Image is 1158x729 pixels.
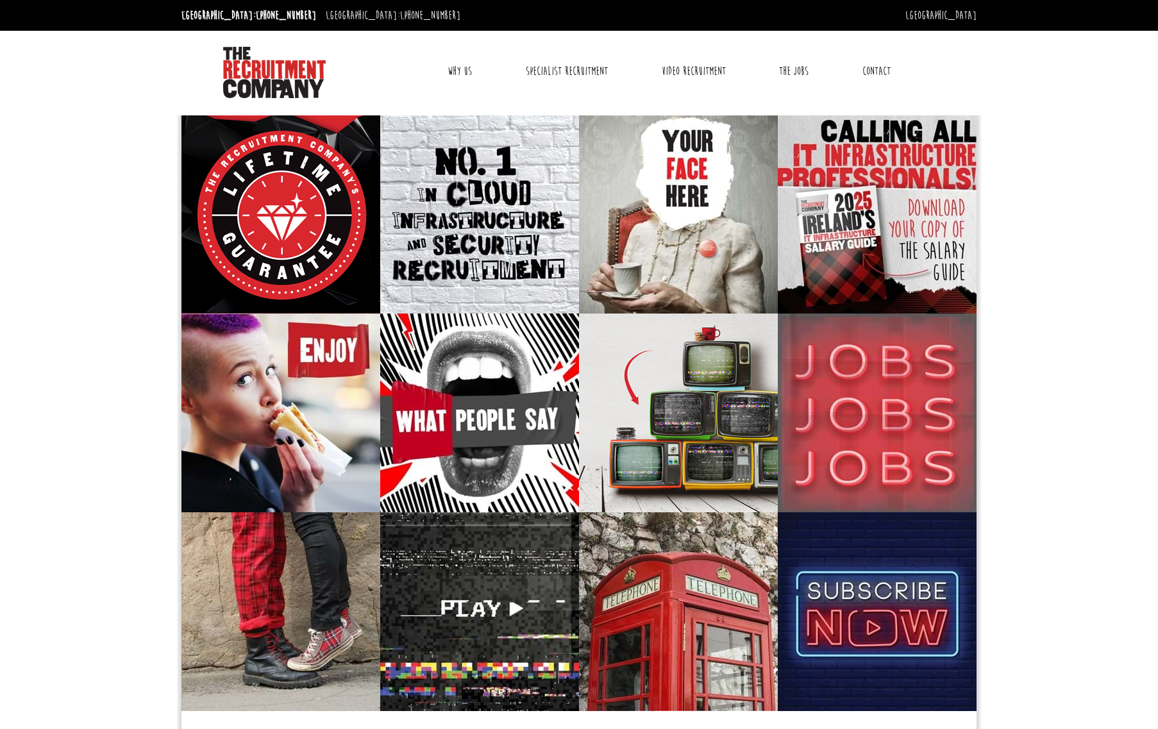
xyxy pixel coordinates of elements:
a: The Jobs [769,55,818,87]
li: [GEOGRAPHIC_DATA]: [178,5,319,26]
a: [PHONE_NUMBER] [256,8,316,22]
img: The Recruitment Company [223,47,326,98]
a: [PHONE_NUMBER] [400,8,460,22]
li: [GEOGRAPHIC_DATA]: [323,5,464,26]
a: Video Recruitment [652,55,735,87]
a: Specialist Recruitment [516,55,617,87]
a: Why Us [438,55,482,87]
a: [GEOGRAPHIC_DATA] [905,8,977,22]
a: Contact [853,55,900,87]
